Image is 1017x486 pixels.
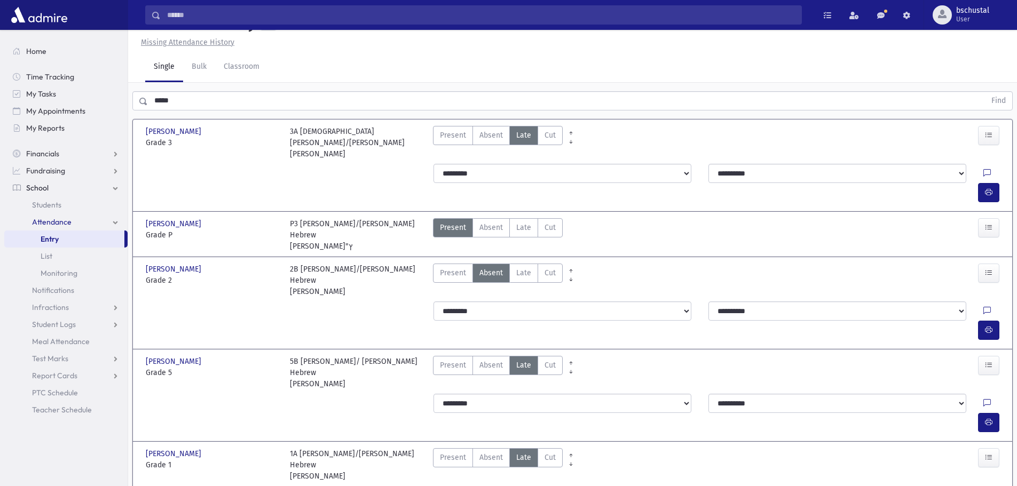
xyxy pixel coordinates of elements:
a: Students [4,196,128,213]
a: Teacher Schedule [4,401,128,418]
span: Cut [545,130,556,141]
a: Classroom [215,52,268,82]
a: Home [4,43,128,60]
span: Grade P [146,229,279,241]
span: Student Logs [32,320,76,329]
span: [PERSON_NAME] [146,126,203,137]
span: Late [516,130,531,141]
span: Cut [545,222,556,233]
span: Present [440,360,466,371]
span: Monitoring [41,268,77,278]
span: My Reports [26,123,65,133]
span: Present [440,452,466,463]
span: Cut [545,267,556,278]
a: Fundraising [4,162,128,179]
span: Present [440,267,466,278]
a: PTC Schedule [4,384,128,401]
span: Test Marks [32,354,68,363]
a: Test Marks [4,350,128,367]
span: Students [32,200,61,210]
span: Infractions [32,302,69,312]
span: Teacher Schedule [32,405,92,415]
span: Home [26,46,46,56]
u: Missing Attendance History [141,38,234,47]
span: Late [516,222,531,233]
span: Present [440,222,466,233]
a: Report Cards [4,367,128,384]
div: 3A [DEMOGRAPHIC_DATA][PERSON_NAME]/[PERSON_NAME] [PERSON_NAME] [290,126,423,160]
span: Grade 5 [146,367,279,378]
span: Time Tracking [26,72,74,82]
span: Fundraising [26,166,65,176]
span: Late [516,360,531,371]
span: Present [440,130,466,141]
img: AdmirePro [9,4,70,26]
span: Notifications [32,285,74,295]
span: My Appointments [26,106,85,116]
div: 2B [PERSON_NAME]/[PERSON_NAME] Hebrew [PERSON_NAME] [290,264,423,297]
button: Find [985,92,1012,110]
a: Infractions [4,299,128,316]
span: [PERSON_NAME] [146,218,203,229]
span: Report Cards [32,371,77,380]
span: Grade 3 [146,137,279,148]
span: Financials [26,149,59,158]
a: Time Tracking [4,68,128,85]
a: Monitoring [4,265,128,282]
span: Grade 2 [146,275,279,286]
div: 5B [PERSON_NAME]/ [PERSON_NAME] Hebrew [PERSON_NAME] [290,356,423,389]
a: Financials [4,145,128,162]
a: Single [145,52,183,82]
span: Absent [479,130,503,141]
span: Absent [479,222,503,233]
a: Entry [4,230,124,248]
a: School [4,179,128,196]
span: Absent [479,452,503,463]
span: Meal Attendance [32,337,90,346]
span: Late [516,452,531,463]
div: AttTypes [433,218,563,252]
a: My Reports [4,119,128,137]
span: Cut [545,360,556,371]
span: bschustal [956,6,989,15]
span: My Tasks [26,89,56,99]
span: Cut [545,452,556,463]
span: [PERSON_NAME] [146,448,203,459]
span: [PERSON_NAME] [146,264,203,275]
div: AttTypes [433,356,563,389]
a: My Appointments [4,102,128,119]
a: Bulk [183,52,215,82]
span: PTC Schedule [32,388,78,397]
div: AttTypes [433,448,563,482]
span: Grade 1 [146,459,279,471]
span: User [956,15,989,23]
span: Entry [41,234,59,244]
span: School [26,183,49,193]
span: Late [516,267,531,278]
div: AttTypes [433,126,563,160]
a: List [4,248,128,265]
div: P3 [PERSON_NAME]/[PERSON_NAME] Hebrew [PERSON_NAME]"ץ [290,218,423,252]
a: My Tasks [4,85,128,102]
span: List [41,251,52,261]
div: 1A [PERSON_NAME]/[PERSON_NAME] Hebrew [PERSON_NAME] [290,448,423,482]
span: Absent [479,360,503,371]
div: AttTypes [433,264,563,297]
a: Meal Attendance [4,333,128,350]
span: [PERSON_NAME] [146,356,203,367]
input: Search [161,5,801,25]
a: Attendance [4,213,128,230]
a: Notifications [4,282,128,299]
a: Student Logs [4,316,128,333]
span: Absent [479,267,503,278]
span: Attendance [32,217,72,227]
a: Missing Attendance History [137,38,234,47]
